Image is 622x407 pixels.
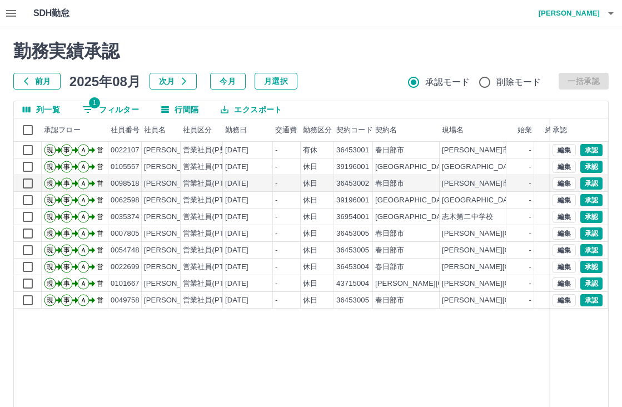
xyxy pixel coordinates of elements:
div: [PERSON_NAME]市立備後小学校 [442,145,554,156]
h2: 勤務実績承認 [13,41,609,62]
div: 春日部市 [375,245,405,256]
div: [PERSON_NAME] [144,279,205,289]
div: 春日部市 [375,178,405,189]
text: 営 [97,213,103,221]
div: 36453005 [336,295,369,306]
div: 営業社員(P契約) [183,145,237,156]
div: 契約名 [373,118,440,142]
div: 0022699 [111,262,140,272]
div: [DATE] [225,178,248,189]
button: 承認 [580,194,603,206]
div: 交通費 [275,118,297,142]
button: 承認 [580,144,603,156]
text: Ａ [80,213,87,221]
div: 春日部市 [375,229,405,239]
div: 勤務日 [223,118,273,142]
div: 契約名 [375,118,397,142]
div: 始業 [506,118,534,142]
text: 現 [47,180,53,187]
div: 0098518 [111,178,140,189]
div: 社員区分 [183,118,212,142]
div: - [275,262,277,272]
div: 0101667 [111,279,140,289]
div: 36453004 [336,262,369,272]
text: 事 [63,213,70,221]
div: 休日 [303,229,317,239]
div: - [275,178,277,189]
text: 事 [63,296,70,304]
text: 事 [63,230,70,237]
button: 編集 [553,261,576,273]
div: [PERSON_NAME] [144,145,205,156]
div: 休日 [303,195,317,206]
span: 1 [89,97,100,108]
div: 勤務区分 [303,118,332,142]
text: Ａ [80,246,87,254]
div: 終業 [534,118,562,142]
span: 承認モード [425,76,470,89]
div: 現場名 [440,118,506,142]
text: 営 [97,263,103,271]
div: - [275,245,277,256]
div: 春日部市 [375,145,405,156]
div: - [529,229,531,239]
div: 営業社員(PT契約) [183,178,241,189]
div: 承認 [553,118,567,142]
button: 承認 [580,227,603,240]
div: - [529,262,531,272]
text: Ａ [80,230,87,237]
div: [PERSON_NAME] [144,162,205,172]
h5: 2025年08月 [69,73,141,90]
div: 営業社員(PT契約) [183,245,241,256]
div: 社員名 [144,118,166,142]
button: 承認 [580,177,603,190]
div: [PERSON_NAME][GEOGRAPHIC_DATA] [375,279,512,289]
button: エクスポート [212,101,291,118]
div: 営業社員(PT契約) [183,295,241,306]
div: [DATE] [225,162,248,172]
div: [GEOGRAPHIC_DATA] [375,162,452,172]
text: 現 [47,163,53,171]
button: 編集 [553,144,576,156]
div: 社員区分 [181,118,223,142]
text: 現 [47,296,53,304]
span: 削除モード [496,76,541,89]
div: [DATE] [225,195,248,206]
button: 編集 [553,294,576,306]
text: Ａ [80,163,87,171]
button: 前月 [13,73,61,90]
button: 承認 [580,277,603,290]
text: Ａ [80,146,87,154]
div: - [275,145,277,156]
div: - [275,229,277,239]
button: 今月 [210,73,246,90]
button: 行間隔 [152,101,207,118]
text: 営 [97,163,103,171]
div: 36954001 [336,212,369,222]
button: 次月 [150,73,197,90]
div: - [275,162,277,172]
div: [PERSON_NAME]市立[PERSON_NAME]小学校 [442,178,599,189]
div: [PERSON_NAME] [144,178,205,189]
div: [PERSON_NAME] [144,229,205,239]
text: Ａ [80,280,87,287]
div: 休日 [303,212,317,222]
div: 契約コード [334,118,373,142]
div: [DATE] [225,279,248,289]
div: [GEOGRAPHIC_DATA] [375,195,452,206]
div: 36453002 [336,178,369,189]
text: 事 [63,280,70,287]
text: Ａ [80,296,87,304]
div: - [529,212,531,222]
text: 現 [47,230,53,237]
div: 39196001 [336,162,369,172]
div: [PERSON_NAME] [144,262,205,272]
div: 社員番号 [108,118,142,142]
text: 営 [97,146,103,154]
div: 営業社員(PT契約) [183,229,241,239]
div: - [529,195,531,206]
div: 承認 [550,118,608,142]
div: - [529,245,531,256]
text: 事 [63,263,70,271]
div: [DATE] [225,229,248,239]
